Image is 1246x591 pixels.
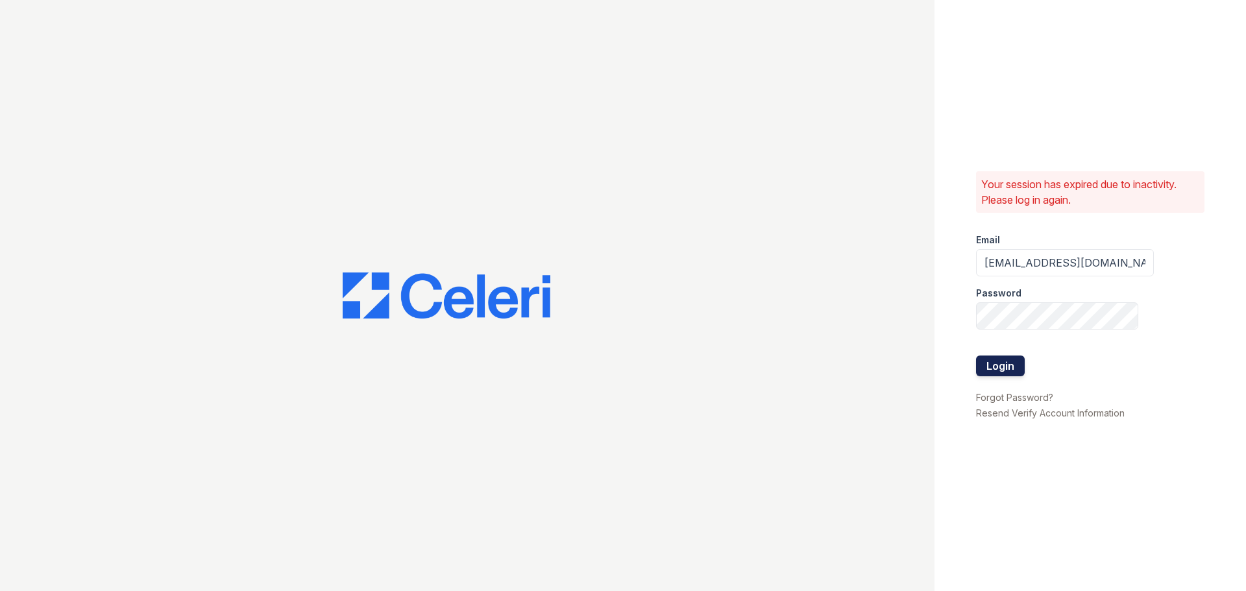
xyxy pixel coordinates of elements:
[976,234,1000,247] label: Email
[343,272,550,319] img: CE_Logo_Blue-a8612792a0a2168367f1c8372b55b34899dd931a85d93a1a3d3e32e68fde9ad4.png
[976,392,1053,403] a: Forgot Password?
[976,287,1021,300] label: Password
[981,176,1199,208] p: Your session has expired due to inactivity. Please log in again.
[976,356,1025,376] button: Login
[976,407,1125,418] a: Resend Verify Account Information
